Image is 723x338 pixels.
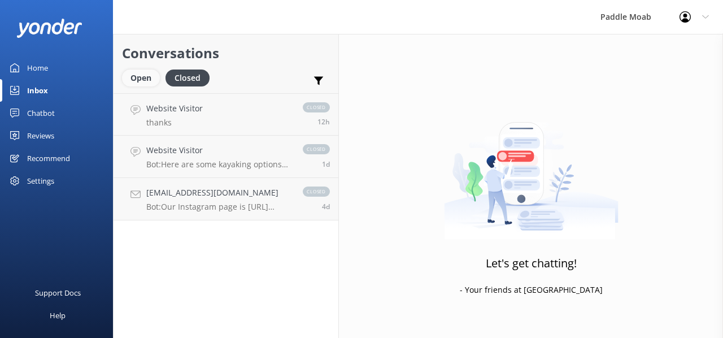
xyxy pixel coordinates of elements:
[27,79,48,102] div: Inbox
[146,144,291,157] h4: Website Visitor
[146,118,203,128] p: thanks
[114,178,338,220] a: [EMAIL_ADDRESS][DOMAIN_NAME]Bot:Our Instagram page is [URL][DOMAIN_NAME].closed4d
[146,187,291,199] h4: [EMAIL_ADDRESS][DOMAIN_NAME]
[322,202,330,211] span: 04:53pm 12-Aug-2025 (UTC -06:00) America/Denver
[50,304,66,327] div: Help
[460,284,603,296] p: - Your friends at [GEOGRAPHIC_DATA]
[114,136,338,178] a: Website VisitorBot:Here are some kayaking options on the [US_STATE] River: - **Flatwater Fun Kaya...
[317,117,330,127] span: 05:45am 16-Aug-2025 (UTC -06:00) America/Denver
[122,71,165,84] a: Open
[17,19,82,37] img: yonder-white-logo.png
[146,102,203,115] h4: Website Visitor
[27,170,54,192] div: Settings
[27,147,70,170] div: Recommend
[165,71,215,84] a: Closed
[486,254,577,272] h3: Let's get chatting!
[114,93,338,136] a: Website Visitorthanksclosed12h
[303,102,330,112] span: closed
[146,202,291,212] p: Bot: Our Instagram page is [URL][DOMAIN_NAME].
[444,98,619,240] img: artwork of a man stealing a conversation from at giant smartphone
[303,187,330,197] span: closed
[146,159,291,170] p: Bot: Here are some kayaking options on the [US_STATE] River: - **Flatwater Fun Kayaking**: A rela...
[27,102,55,124] div: Chatbot
[303,144,330,154] span: closed
[35,281,81,304] div: Support Docs
[122,42,330,64] h2: Conversations
[122,70,160,86] div: Open
[165,70,210,86] div: Closed
[27,124,54,147] div: Reviews
[27,57,48,79] div: Home
[322,159,330,169] span: 12:38pm 15-Aug-2025 (UTC -06:00) America/Denver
